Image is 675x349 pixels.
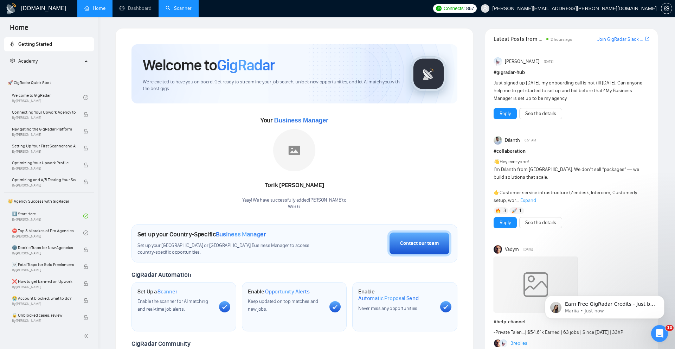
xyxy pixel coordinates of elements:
span: Home [4,23,34,37]
div: Yaay! We have successfully added [PERSON_NAME] to [242,197,347,210]
span: GigRadar Community [131,340,191,348]
a: export [645,36,649,42]
span: 👉 [494,190,500,196]
span: lock [83,298,88,303]
button: See the details [519,108,562,119]
h1: # gigradar-hub [494,69,649,76]
div: Contact our team [400,240,439,247]
span: 6:51 AM [525,137,536,144]
div: Torik [PERSON_NAME] [242,179,347,191]
span: 2 hours ago [551,37,572,42]
span: By [PERSON_NAME] [12,183,76,188]
span: 🔓 Unblocked cases: review [12,312,76,319]
button: See the details [519,217,562,228]
span: lock [83,281,88,286]
span: lock [83,163,88,167]
span: 😭 Account blocked: what to do? [12,295,76,302]
button: Reply [494,217,517,228]
a: Reply [500,219,511,227]
span: Business Manager [216,230,266,238]
img: Anisuzzaman Khan [500,340,507,347]
span: 🚀 GigRadar Quick Start [5,76,93,90]
h1: # collaboration [494,147,649,155]
span: user [483,6,488,11]
span: double-left [84,332,91,340]
span: Business Manager [274,117,328,124]
img: 🚀 [512,208,517,213]
span: [DATE] [544,58,553,65]
span: By [PERSON_NAME] [12,133,76,137]
span: lock [83,129,88,134]
span: [DATE] [523,246,533,253]
span: Just signed up [DATE], my onboarding call is not till [DATE]. Can anyone help me to get started t... [494,80,642,101]
span: check-circle [83,230,88,235]
span: lock [83,315,88,320]
span: Enable the scanner for AI matching and real-time job alerts. [137,298,208,312]
span: 867 [466,5,474,12]
h1: Set Up a [137,288,177,295]
span: Navigating the GigRadar Platform [12,126,76,133]
span: By [PERSON_NAME] [12,116,76,120]
span: Opportunity Alerts [265,288,310,295]
li: Getting Started [4,37,94,51]
span: lock [83,112,88,117]
span: Keep updated on top matches and new jobs. [248,298,318,312]
span: Academy [18,58,38,64]
span: lock [83,146,88,151]
p: Wild 6 . [242,204,347,210]
span: By [PERSON_NAME] [12,268,76,272]
span: Connecting Your Upwork Agency to GigRadar [12,109,76,116]
span: lock [83,179,88,184]
a: 1️⃣ Start HereBy[PERSON_NAME] [12,208,83,224]
h1: Enable [358,288,434,302]
a: dashboardDashboard [120,5,152,11]
span: Set up your [GEOGRAPHIC_DATA] or [GEOGRAPHIC_DATA] Business Manager to access country-specific op... [137,242,326,256]
button: Contact our team [387,230,451,256]
span: 3 [503,207,506,214]
span: Scanner [157,288,177,295]
a: 3replies [510,340,527,347]
span: Academy [10,58,38,64]
button: setting [661,3,672,14]
a: ⛔ Top 3 Mistakes of Pro AgenciesBy[PERSON_NAME] [12,225,83,241]
a: See the details [525,110,556,118]
span: Expand [520,197,536,203]
img: upwork-logo.png [436,6,442,11]
h1: Set up your Country-Specific [137,230,266,238]
button: Reply [494,108,517,119]
a: Welcome to GigRadarBy[PERSON_NAME] [12,90,83,105]
span: Hey everyone! I’m Dilanth from [GEOGRAPHIC_DATA]. We don’t sell “packages” — we build solutions t... [494,159,643,203]
span: Optimizing Your Upwork Profile [12,159,76,166]
h1: Welcome to [143,56,275,75]
span: Never miss any opportunities. [358,305,418,311]
span: ❌ How to get banned on Upwork [12,278,76,285]
a: Private Talen... [495,329,525,335]
span: Automatic Proposal Send [358,295,418,302]
span: 🌚 Rookie Traps for New Agencies [12,244,76,251]
span: Connects: [444,5,465,12]
span: By [PERSON_NAME] [12,166,76,171]
span: By [PERSON_NAME] [12,302,76,306]
img: logo [6,3,17,14]
span: [PERSON_NAME] [505,58,539,65]
img: Anisuzzaman Khan [494,57,502,66]
h1: Enable [248,288,310,295]
a: searchScanner [166,5,192,11]
span: 👋 [494,159,500,165]
span: Setting Up Your First Scanner and Auto-Bidder [12,142,76,150]
span: By [PERSON_NAME] [12,150,76,154]
span: 👑 Agency Success with GigRadar [5,194,93,208]
span: lock [83,247,88,252]
span: By [PERSON_NAME] [12,251,76,255]
span: check-circle [83,214,88,218]
iframe: Intercom live chat [651,325,668,342]
span: - | $54.61k Earned | 63 jobs | Since [DATE] | 33XP [494,329,623,335]
span: Latest Posts from the GigRadar Community [494,34,545,43]
span: 10 [666,325,674,331]
span: We're excited to have you on board. Get ready to streamline your job search, unlock new opportuni... [143,79,400,92]
span: By [PERSON_NAME] [12,285,76,289]
iframe: Intercom notifications message [534,281,675,330]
